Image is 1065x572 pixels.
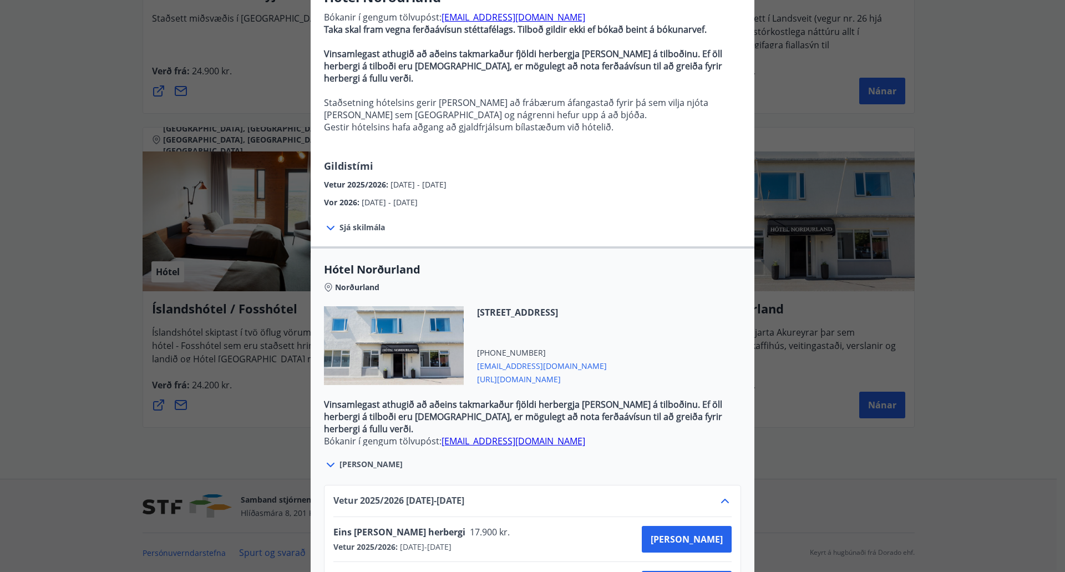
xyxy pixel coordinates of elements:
[324,262,741,277] span: Hótel Norðurland
[324,48,722,84] strong: Vinsamlegast athugið að aðeins takmarkaður fjöldi herbergja [PERSON_NAME] á tilboðinu. Ef öll her...
[362,197,418,207] span: [DATE] - [DATE]
[324,159,373,173] span: Gildistími
[324,179,390,190] span: Vetur 2025/2026 :
[324,23,707,36] strong: Taka skal fram vegna ferðaávísun stéttafélags. Tilboð gildir ekki ef bókað beint á bókunarvef.
[477,306,607,318] span: [STREET_ADDRESS]
[477,372,607,385] span: [URL][DOMAIN_NAME]
[324,121,741,133] p: Gestir hótelsins hafa aðgang að gjaldfrjálsum bílastæðum við hótelið.
[477,347,607,358] span: [PHONE_NUMBER]
[477,358,607,372] span: [EMAIL_ADDRESS][DOMAIN_NAME]
[324,11,741,23] p: Bókanir í gengum tölvupóst:
[324,398,722,435] strong: ​Vinsamlegast athugið að aðeins takmarkaður fjöldi herbergja [PERSON_NAME] á tilboðinu. Ef öll he...
[324,435,741,447] p: Bókanir í gengum tölvupóst:
[324,97,741,121] p: Staðsetning hótelsins gerir [PERSON_NAME] að frábærum áfangastað fyrir þá sem vilja njóta [PERSON...
[339,222,385,233] span: Sjá skilmála
[324,197,362,207] span: Vor 2026 :
[390,179,447,190] span: [DATE] - [DATE]
[442,11,585,23] a: [EMAIL_ADDRESS][DOMAIN_NAME]
[339,459,403,470] span: [PERSON_NAME]
[442,435,585,447] a: [EMAIL_ADDRESS][DOMAIN_NAME]
[335,282,379,293] span: Norðurland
